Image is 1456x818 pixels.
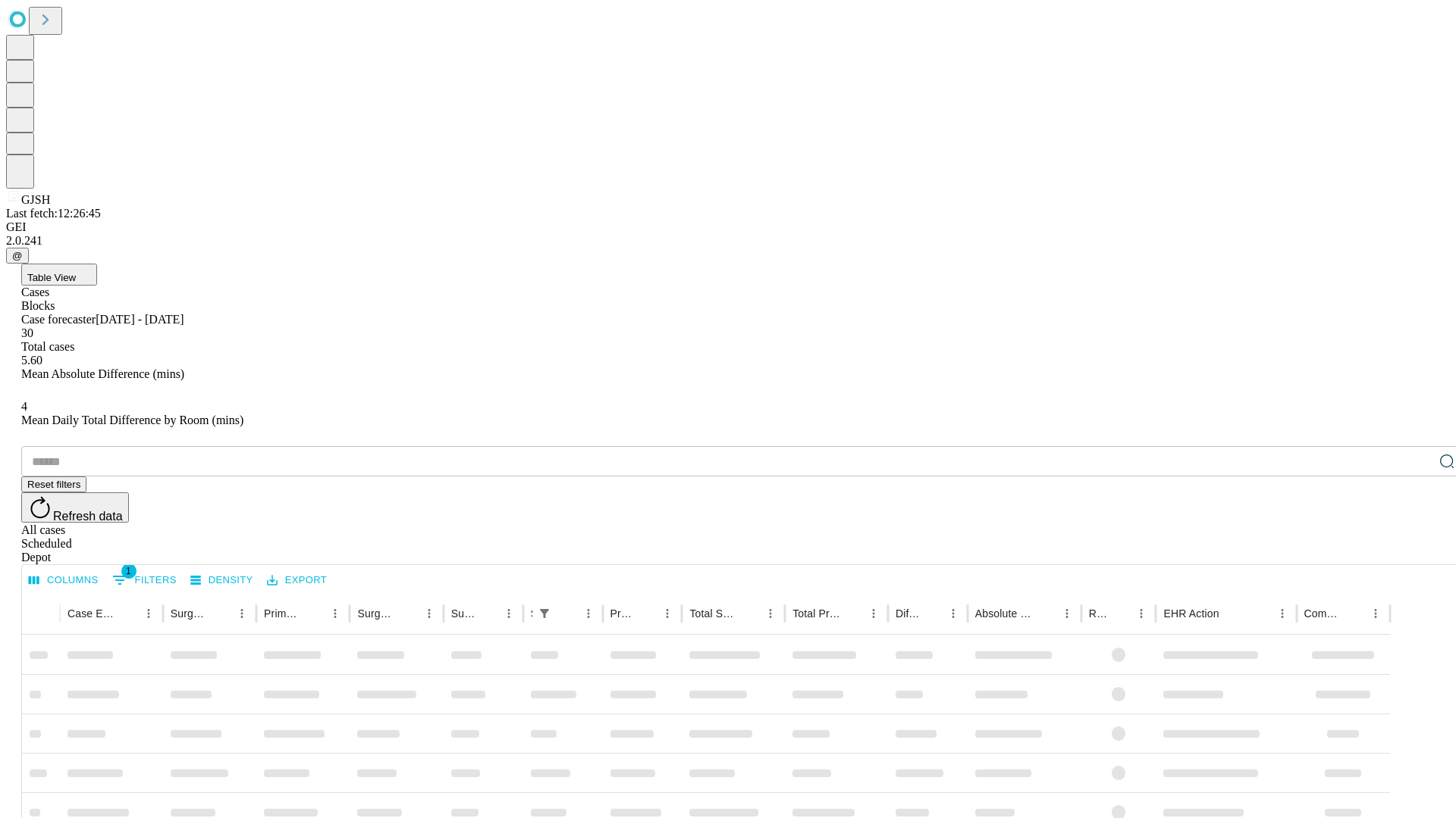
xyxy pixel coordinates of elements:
div: EHR Action [1163,607,1219,620]
button: Sort [921,603,943,624]
div: Surgery Name [357,607,395,620]
button: Menu [1365,603,1386,624]
div: Total Scheduled Duration [689,607,737,620]
button: Menu [1131,603,1152,624]
button: Table View [21,264,97,286]
button: Menu [863,603,884,624]
div: 2.0.241 [6,234,1450,248]
button: Menu [138,603,159,624]
div: Predicted In Room Duration [610,607,635,620]
span: 5.60 [21,354,42,367]
div: Surgery Date [451,607,475,620]
button: Menu [498,603,519,624]
button: Reset filters [21,476,86,492]
button: Menu [325,603,346,624]
button: Sort [117,603,138,624]
button: Select columns [25,569,102,592]
span: 1 [121,564,136,579]
button: Sort [635,603,657,624]
div: Surgeon Name [171,607,209,620]
div: GEI [6,220,1450,234]
button: Menu [419,603,440,624]
span: Last fetch: 12:26:45 [6,207,101,220]
button: Sort [557,603,578,624]
button: Sort [477,603,498,624]
div: Comments [1304,607,1342,620]
button: Sort [1344,603,1365,624]
div: Absolute Difference [975,607,1034,620]
button: Menu [231,603,253,624]
div: Primary Service [264,607,302,620]
button: Density [187,569,257,592]
span: @ [12,250,23,261]
span: Case forecaster [21,313,96,326]
button: Menu [657,603,678,624]
span: Mean Absolute Difference (mins) [21,367,184,380]
button: Sort [739,603,760,624]
button: Sort [210,603,231,624]
div: Difference [896,607,920,620]
div: Scheduled In Room Duration [531,607,532,620]
button: Show filters [534,603,555,624]
span: 4 [21,400,27,413]
button: Sort [1221,603,1242,624]
button: Menu [760,603,781,624]
div: Case Epic Id [67,607,115,620]
span: Reset filters [27,479,80,490]
button: @ [6,248,29,264]
button: Sort [1109,603,1131,624]
button: Menu [578,603,599,624]
span: 30 [21,326,33,339]
button: Sort [303,603,325,624]
button: Refresh data [21,492,129,523]
span: [DATE] - [DATE] [96,313,184,326]
span: Table View [27,272,76,283]
div: 1 active filter [534,603,555,624]
button: Sort [1035,603,1056,624]
span: Refresh data [53,510,123,523]
button: Menu [1056,603,1078,624]
button: Export [263,569,331,592]
span: GJSH [21,193,50,206]
button: Show filters [108,568,180,592]
button: Sort [397,603,419,624]
div: Total Predicted Duration [792,607,840,620]
span: Mean Daily Total Difference by Room (mins) [21,414,243,426]
span: Total cases [21,340,74,353]
div: Resolved in EHR [1089,607,1109,620]
button: Menu [943,603,964,624]
button: Sort [842,603,863,624]
button: Menu [1272,603,1293,624]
